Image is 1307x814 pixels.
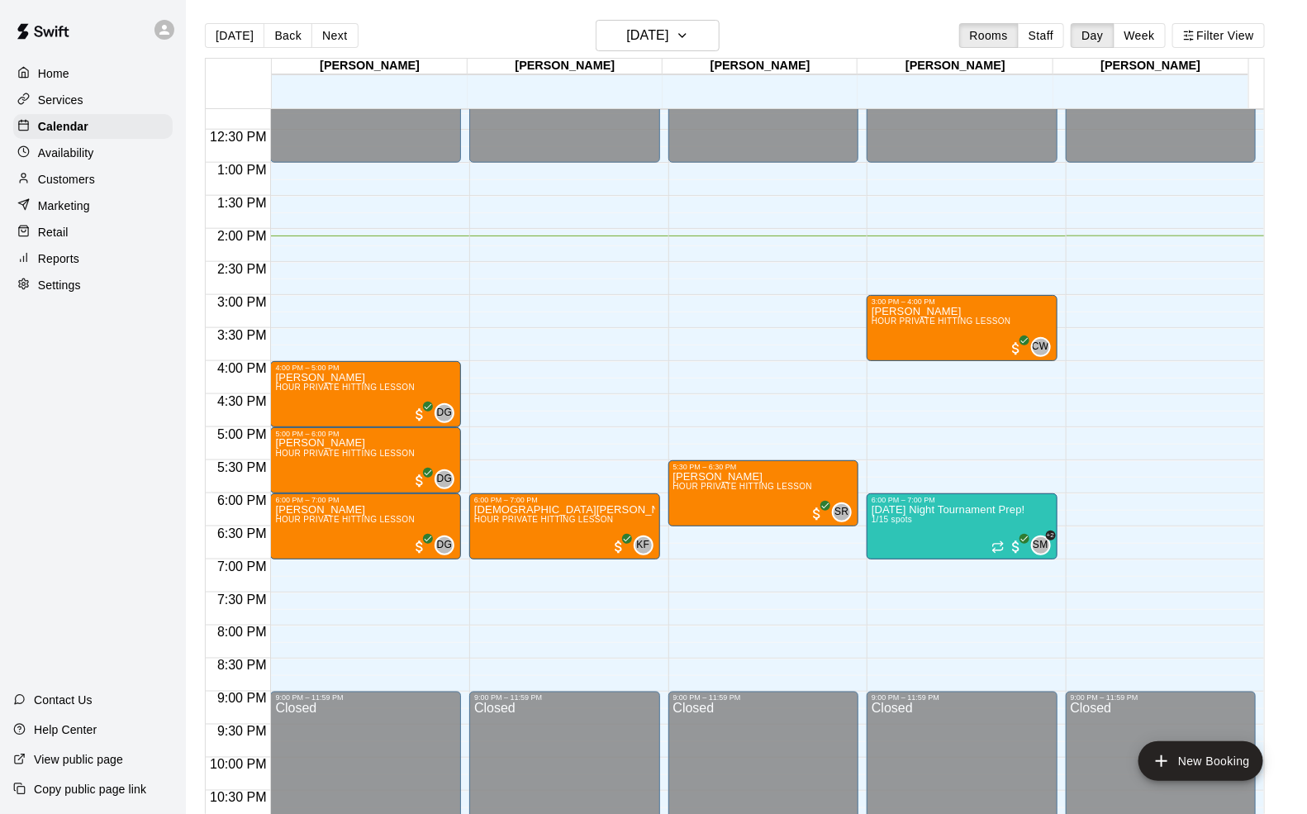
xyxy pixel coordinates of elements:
a: Home [13,61,173,86]
span: 10:30 PM [206,791,270,805]
div: 9:00 PM – 11:59 PM [872,694,1053,702]
div: 5:00 PM – 6:00 PM: Braden Roddy [270,427,461,493]
div: 9:00 PM – 11:59 PM [673,694,854,702]
span: Dustin Geiger [441,536,454,555]
div: [PERSON_NAME] [663,59,858,74]
a: Settings [13,273,173,298]
div: 6:00 PM – 7:00 PM [474,496,655,504]
button: [DATE] [596,20,720,51]
a: Reports [13,246,173,271]
div: 6:00 PM – 7:00 PM [275,496,456,504]
div: 4:00 PM – 5:00 PM: Joey Levin [270,361,461,427]
span: All customers have paid [809,506,825,522]
span: 9:30 PM [213,725,271,739]
p: Calendar [38,118,88,135]
span: 6:30 PM [213,526,271,540]
div: 5:00 PM – 6:00 PM [275,430,456,438]
div: 9:00 PM – 11:59 PM [474,694,655,702]
div: 5:30 PM – 6:30 PM: HOUR PRIVATE HITTING LESSON [668,460,859,526]
span: 7:00 PM [213,559,271,574]
button: Rooms [959,23,1019,48]
div: Kyle Froemke [634,536,653,555]
a: Services [13,88,173,112]
button: Week [1114,23,1166,48]
a: Customers [13,167,173,192]
a: Retail [13,220,173,245]
span: All customers have paid [411,539,428,555]
p: Availability [38,145,94,161]
span: All customers have paid [411,407,428,423]
button: Next [311,23,358,48]
span: Kyle Froemke [640,536,653,555]
span: 8:00 PM [213,626,271,640]
a: Calendar [13,114,173,139]
p: Customers [38,171,95,188]
span: SR [834,504,848,521]
div: [PERSON_NAME] [468,59,663,74]
span: Dustin Geiger [441,469,454,489]
div: Cooper Weiss [1031,337,1051,357]
span: DG [437,537,453,554]
span: All customers have paid [611,539,627,555]
span: 7:30 PM [213,593,271,607]
span: SM [1033,537,1048,554]
button: Day [1071,23,1114,48]
p: Marketing [38,198,90,214]
div: Shane McGuire [1031,536,1051,555]
button: add [1138,741,1263,781]
div: 6:00 PM – 7:00 PM: christian lee [469,493,660,559]
span: 8:30 PM [213,659,271,673]
div: [PERSON_NAME] [1053,59,1248,74]
span: HOUR PRIVATE HITTING LESSON [673,482,813,491]
span: DG [437,405,453,421]
span: Steven Rivas [839,502,852,522]
span: Shane McGuire & 2 others [1038,536,1051,555]
span: 2:00 PM [213,229,271,243]
div: 9:00 PM – 11:59 PM [1071,694,1252,702]
span: HOUR PRIVATE HITTING LESSON [872,317,1011,326]
div: 6:00 PM – 7:00 PM: Friday Night Tournament Prep! [867,493,1057,559]
p: Contact Us [34,692,93,708]
span: 10:00 PM [206,758,270,772]
span: Dustin Geiger [441,403,454,423]
span: All customers have paid [411,473,428,489]
div: 3:00 PM – 4:00 PM [872,298,1053,306]
span: 3:30 PM [213,328,271,342]
p: Settings [38,277,81,293]
div: Dustin Geiger [435,469,454,489]
div: 6:00 PM – 7:00 PM: Sylas Davidson [270,493,461,559]
button: Back [264,23,312,48]
p: View public page [34,751,123,768]
div: 9:00 PM – 11:59 PM [275,694,456,702]
a: Availability [13,140,173,165]
span: HOUR PRIVATE HITTING LESSON [275,449,415,458]
span: 1/15 spots filled [872,515,912,524]
span: HOUR PRIVATE HITTING LESSON [275,515,415,524]
div: 4:00 PM – 5:00 PM [275,364,456,372]
span: 3:00 PM [213,295,271,309]
div: 6:00 PM – 7:00 PM [872,496,1053,504]
div: Steven Rivas [832,502,852,522]
h6: [DATE] [626,24,668,47]
a: Marketing [13,193,173,218]
div: Dustin Geiger [435,403,454,423]
div: Dustin Geiger [435,536,454,555]
span: HOUR PRIVATE HITTING LESSON [275,383,415,392]
span: DG [437,471,453,488]
span: 6:00 PM [213,493,271,507]
button: Staff [1018,23,1065,48]
div: [PERSON_NAME] [272,59,467,74]
span: 9:00 PM [213,692,271,706]
span: 1:30 PM [213,196,271,210]
p: Copy public page link [34,781,146,797]
span: 4:00 PM [213,361,271,375]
